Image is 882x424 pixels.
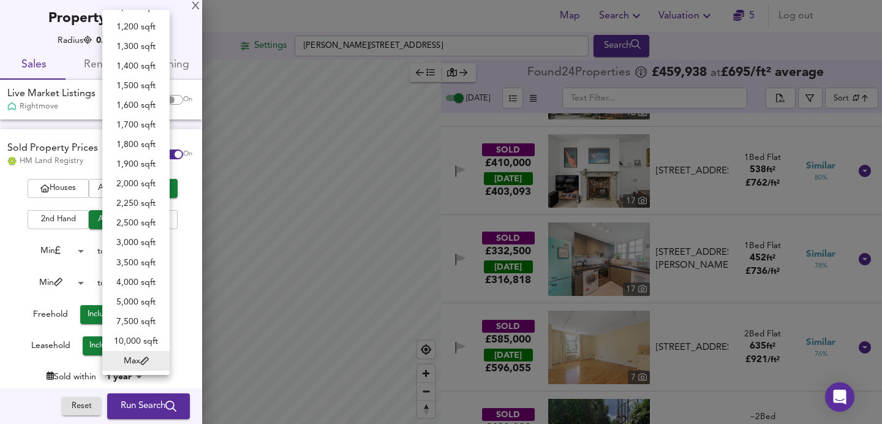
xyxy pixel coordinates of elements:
li: 1,900 sqft [102,154,170,174]
li: 1,300 sqft [102,37,170,56]
li: 2,250 sqft [102,194,170,213]
li: 10,000 sqft [102,331,170,351]
li: 1,800 sqft [102,135,170,154]
li: 1,600 sqft [102,96,170,115]
li: 1,400 sqft [102,56,170,76]
li: Max [102,351,170,371]
li: 5,000 sqft [102,292,170,312]
li: 3,500 sqft [102,253,170,273]
li: 4,000 sqft [102,273,170,292]
li: 2,500 sqft [102,213,170,233]
li: 1,700 sqft [102,115,170,135]
li: 1,500 sqft [102,76,170,96]
li: 3,000 sqft [102,233,170,252]
li: 2,000 sqft [102,174,170,194]
li: 1,200 sqft [102,17,170,37]
li: 7,500 sqft [102,312,170,331]
div: Open Intercom Messenger [825,382,854,412]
